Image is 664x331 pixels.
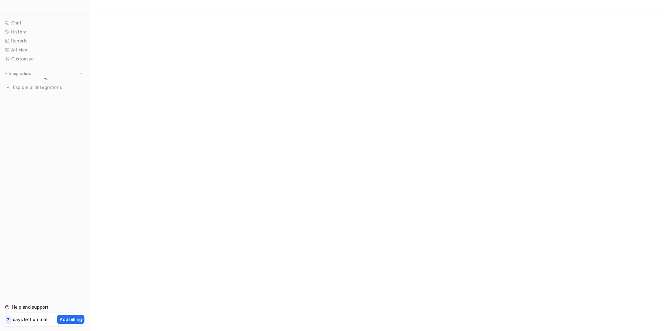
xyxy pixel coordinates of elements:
button: Add billing [57,315,84,324]
a: Chat [2,19,87,27]
p: Integrations [9,71,31,76]
img: menu_add.svg [79,72,83,76]
span: Explore all integrations [13,82,84,92]
a: Reports [2,37,87,45]
p: 7 [7,317,9,323]
a: Customize [2,55,87,63]
a: Help and support [2,303,87,311]
a: Articles [2,46,87,54]
a: History [2,28,87,36]
img: explore all integrations [5,84,11,90]
p: days left on trial [13,316,47,323]
button: Integrations [2,71,33,77]
p: Add billing [60,316,82,323]
a: Explore all integrations [2,83,87,92]
img: expand menu [4,72,8,76]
